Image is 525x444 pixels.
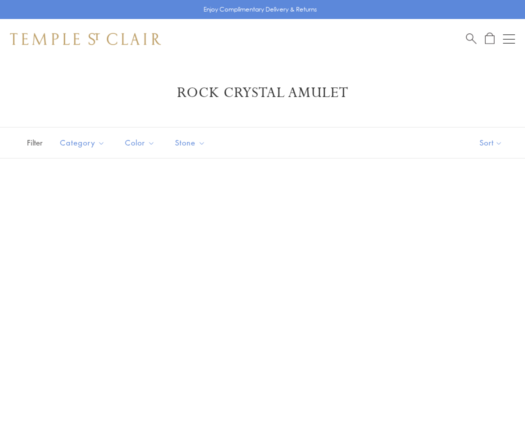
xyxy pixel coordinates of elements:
[485,32,494,45] a: Open Shopping Bag
[466,32,476,45] a: Search
[503,33,515,45] button: Open navigation
[203,4,317,14] p: Enjoy Complimentary Delivery & Returns
[55,136,112,149] span: Category
[167,131,213,154] button: Stone
[10,33,161,45] img: Temple St. Clair
[25,84,500,102] h1: Rock Crystal Amulet
[457,127,525,158] button: Show sort by
[170,136,213,149] span: Stone
[117,131,162,154] button: Color
[120,136,162,149] span: Color
[52,131,112,154] button: Category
